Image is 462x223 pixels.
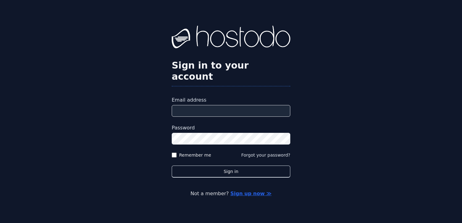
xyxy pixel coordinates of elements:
label: Remember me [179,152,211,158]
p: Not a member? [30,190,432,197]
a: Sign up now ≫ [230,191,271,196]
img: Hostodo [172,26,290,50]
label: Email address [172,96,290,104]
h2: Sign in to your account [172,60,290,82]
label: Password [172,124,290,132]
button: Forgot your password? [241,152,290,158]
button: Sign in [172,166,290,178]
